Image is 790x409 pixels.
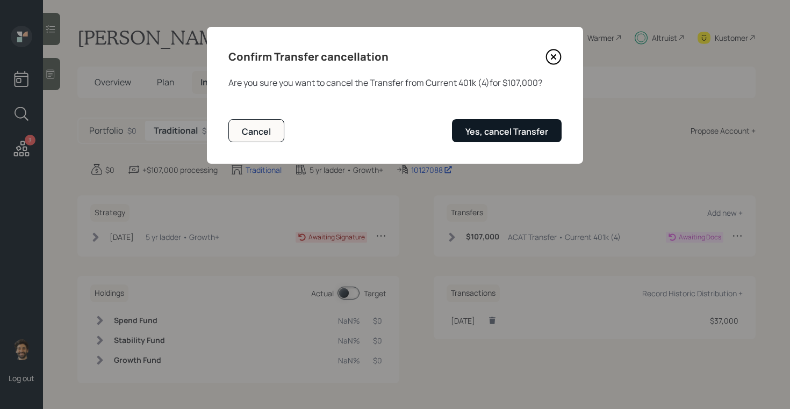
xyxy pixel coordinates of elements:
div: Cancel [242,126,271,137]
button: Yes, cancel Transfer [452,119,562,142]
h4: Confirm Transfer cancellation [228,48,389,65]
button: Cancel [228,119,284,142]
div: Are you sure you want to cancel the Transfer from Current 401k (4) for $107,000 ? [228,76,562,89]
div: Yes, cancel Transfer [465,126,548,137]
